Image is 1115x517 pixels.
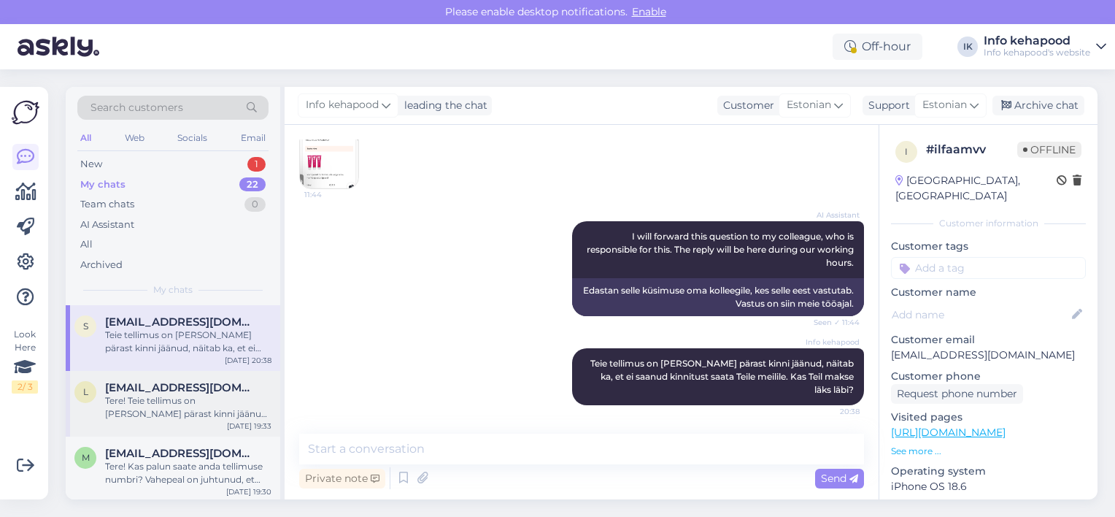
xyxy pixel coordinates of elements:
div: Look Here [12,328,38,394]
div: [DATE] 19:30 [226,486,271,497]
a: [URL][DOMAIN_NAME] [891,426,1006,439]
input: Add a tag [891,257,1086,279]
p: Customer tags [891,239,1086,254]
p: Customer phone [891,369,1086,384]
div: Customer information [891,217,1086,230]
span: l [83,386,88,397]
span: i [905,146,908,157]
p: Customer email [891,332,1086,348]
div: [DATE] 20:38 [225,355,271,366]
div: Tere! Teie tellimus on [PERSON_NAME] pärast kinni jäänud, näitab ka, et ei saanud kinnitust saata... [105,394,271,421]
div: Email [238,129,269,148]
span: Enable [628,5,671,18]
div: [GEOGRAPHIC_DATA], [GEOGRAPHIC_DATA] [895,173,1057,204]
div: 1 [247,157,266,172]
div: New [80,157,102,172]
span: m [82,452,90,463]
img: Attachment [300,130,358,188]
span: 11:44 [304,189,359,200]
div: 22 [239,177,266,192]
div: Archived [80,258,123,272]
span: Offline [1017,142,1081,158]
p: iPhone OS 18.6 [891,479,1086,494]
div: My chats [80,177,126,192]
div: [DATE] 19:33 [227,421,271,432]
div: AI Assistant [80,218,134,232]
div: Info kehapood's website [984,47,1090,58]
div: 0 [244,197,266,212]
p: [EMAIL_ADDRESS][DOMAIN_NAME] [891,348,1086,363]
div: Info kehapood [984,35,1090,47]
span: Send [821,472,858,485]
img: Askly Logo [12,99,39,126]
div: 2 / 3 [12,380,38,394]
div: leading the chat [398,98,487,113]
span: Info kehapood [306,97,379,113]
div: Private note [299,469,385,489]
span: AI Assistant [805,210,860,221]
span: My chats [153,283,193,296]
div: Edastan selle küsimuse oma kolleegile, kes selle eest vastutab. Vastus on siin meie tööajal. [572,278,864,316]
div: Team chats [80,197,134,212]
span: Teie tellimus on [PERSON_NAME] pärast kinni jäänud, näitab ka, et ei saanud kinnitust saata Teile... [590,358,856,395]
span: s [83,321,88,332]
span: muahannalattik@gmail.com [105,447,257,460]
p: Visited pages [891,410,1086,425]
span: Search customers [90,100,183,115]
div: Socials [174,129,210,148]
span: sepprale@gmail.com [105,315,257,329]
div: Archive chat [992,96,1084,115]
div: # ilfaamvv [926,141,1017,158]
span: 20:38 [805,406,860,417]
span: liina.ivask@gmail.com [105,381,257,394]
div: Tere! Kas palun saate anda tellimuse numbri? Vahepeal on juhtunud, et tellimused jäävad kinni kun... [105,460,271,486]
span: Estonian [787,97,831,113]
span: Seen ✓ 11:44 [805,317,860,328]
div: Customer [717,98,774,113]
span: I will forward this question to my colleague, who is responsible for this. The reply will be here... [587,231,856,268]
span: Estonian [922,97,967,113]
p: See more ... [891,445,1086,458]
div: All [80,237,93,252]
span: Info kehapood [805,337,860,348]
p: Operating system [891,464,1086,479]
div: All [77,129,94,148]
p: Customer name [891,285,1086,300]
div: Off-hour [833,34,922,60]
a: Info kehapoodInfo kehapood's website [984,35,1106,58]
div: Teie tellimus on [PERSON_NAME] pärast kinni jäänud, näitab ka, et ei saanud kinnitust saata Teile... [105,329,271,355]
input: Add name [892,307,1069,323]
div: Web [122,129,147,148]
div: IK [957,37,978,57]
div: Support [863,98,910,113]
div: Request phone number [891,384,1023,404]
